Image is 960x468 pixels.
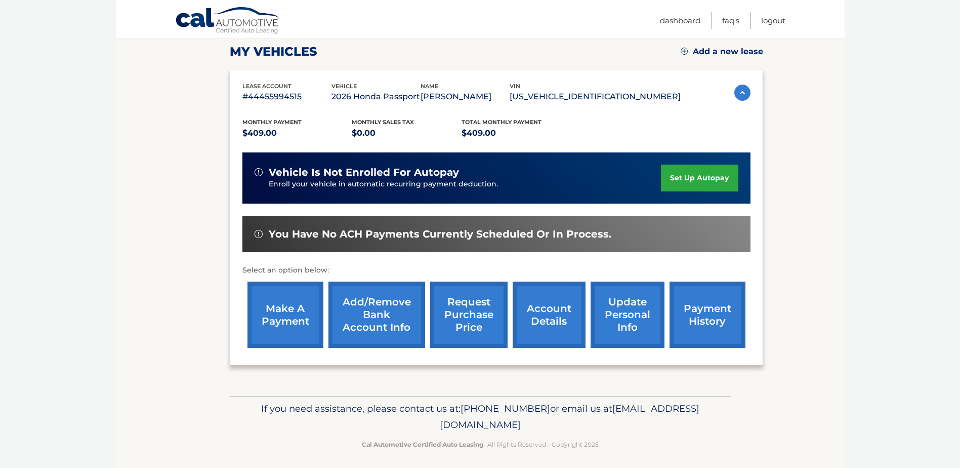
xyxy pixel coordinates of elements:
[661,165,738,191] a: set up autopay
[510,90,681,104] p: [US_VEHICLE_IDENTIFICATION_NUMBER]
[255,168,263,176] img: alert-white.svg
[421,83,438,90] span: name
[352,119,414,126] span: Monthly sales Tax
[352,126,462,140] p: $0.00
[421,90,510,104] p: [PERSON_NAME]
[255,230,263,238] img: alert-white.svg
[269,228,611,241] span: You have no ACH payments currently scheduled or in process.
[681,47,763,57] a: Add a new lease
[175,7,281,36] a: Cal Automotive
[462,126,571,140] p: $409.00
[236,401,724,433] p: If you need assistance, please contact us at: or email us at
[670,282,745,348] a: payment history
[722,12,739,29] a: FAQ's
[242,83,291,90] span: lease account
[430,282,508,348] a: request purchase price
[681,48,688,55] img: add.svg
[230,44,317,59] h2: my vehicles
[510,83,520,90] span: vin
[440,403,699,431] span: [EMAIL_ADDRESS][DOMAIN_NAME]
[242,264,750,277] p: Select an option below:
[269,179,661,190] p: Enroll your vehicle in automatic recurring payment deduction.
[660,12,700,29] a: Dashboard
[247,282,323,348] a: make a payment
[461,403,550,414] span: [PHONE_NUMBER]
[236,439,724,450] p: - All Rights Reserved - Copyright 2025
[761,12,785,29] a: Logout
[242,90,331,104] p: #44455994515
[513,282,586,348] a: account details
[269,166,459,179] span: vehicle is not enrolled for autopay
[331,83,357,90] span: vehicle
[462,119,541,126] span: Total Monthly Payment
[331,90,421,104] p: 2026 Honda Passport
[242,119,302,126] span: Monthly Payment
[591,282,664,348] a: update personal info
[328,282,425,348] a: Add/Remove bank account info
[734,85,750,101] img: accordion-active.svg
[362,441,483,448] strong: Cal Automotive Certified Auto Leasing
[242,126,352,140] p: $409.00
